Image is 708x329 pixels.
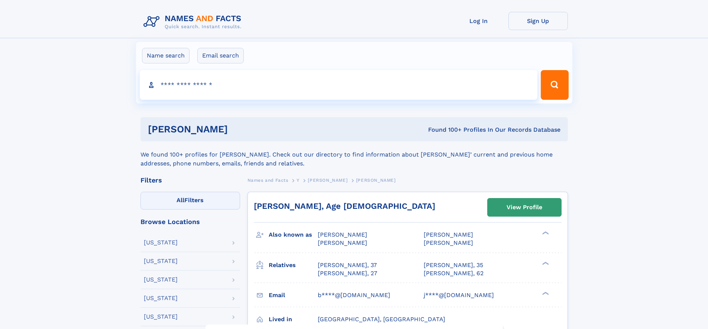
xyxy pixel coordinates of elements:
[308,175,347,185] a: [PERSON_NAME]
[356,178,396,183] span: [PERSON_NAME]
[318,231,367,238] span: [PERSON_NAME]
[318,269,377,277] a: [PERSON_NAME], 27
[140,141,568,168] div: We found 100+ profiles for [PERSON_NAME]. Check out our directory to find information about [PERS...
[269,228,318,241] h3: Also known as
[144,240,178,246] div: [US_STATE]
[142,48,190,63] label: Name search
[424,239,473,246] span: [PERSON_NAME]
[507,199,542,216] div: View Profile
[144,258,178,264] div: [US_STATE]
[540,261,549,266] div: ❯
[308,178,347,183] span: [PERSON_NAME]
[144,295,178,301] div: [US_STATE]
[140,177,240,184] div: Filters
[254,201,435,211] a: [PERSON_NAME], Age [DEMOGRAPHIC_DATA]
[449,12,508,30] a: Log In
[328,126,560,134] div: Found 100+ Profiles In Our Records Database
[144,314,178,320] div: [US_STATE]
[297,175,300,185] a: Y
[541,70,568,100] button: Search Button
[140,12,248,32] img: Logo Names and Facts
[424,231,473,238] span: [PERSON_NAME]
[424,261,483,269] a: [PERSON_NAME], 35
[488,198,561,216] a: View Profile
[140,218,240,225] div: Browse Locations
[318,316,445,323] span: [GEOGRAPHIC_DATA], [GEOGRAPHIC_DATA]
[177,197,184,204] span: All
[269,259,318,272] h3: Relatives
[540,291,549,296] div: ❯
[197,48,244,63] label: Email search
[318,239,367,246] span: [PERSON_NAME]
[424,269,484,277] a: [PERSON_NAME], 62
[140,192,240,210] label: Filters
[540,231,549,236] div: ❯
[297,178,300,183] span: Y
[318,261,377,269] a: [PERSON_NAME], 37
[148,125,328,134] h1: [PERSON_NAME]
[508,12,568,30] a: Sign Up
[269,289,318,302] h3: Email
[144,277,178,283] div: [US_STATE]
[269,313,318,326] h3: Lived in
[248,175,288,185] a: Names and Facts
[140,70,538,100] input: search input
